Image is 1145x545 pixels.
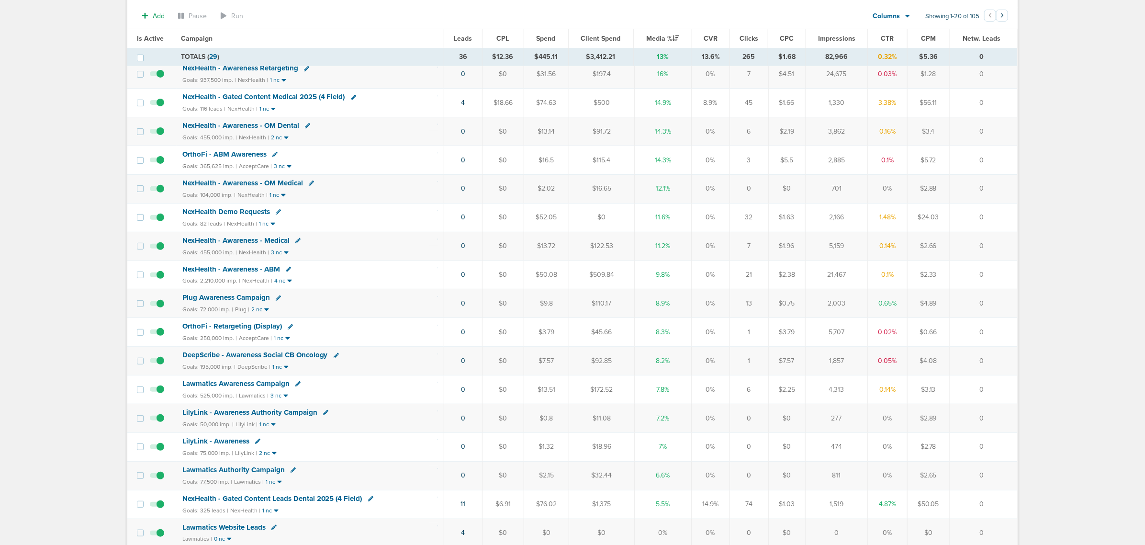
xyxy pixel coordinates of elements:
td: $3.13 [907,375,950,404]
td: $11.08 [569,404,635,432]
td: 0 [950,461,1017,490]
span: Columns [873,11,900,21]
small: Plug | [235,306,249,313]
small: Goals: 250,000 imp. | [182,335,237,342]
td: 0 [730,432,768,461]
td: $32.44 [569,461,635,490]
td: $0 [482,60,524,89]
td: $4.89 [907,289,950,318]
a: 0 [461,414,465,422]
span: NexHealth - Awareness - OM Medical [182,179,303,187]
td: 11.6% [634,203,691,232]
td: $50.05 [907,490,950,519]
td: 2,166 [805,203,867,232]
span: CTR [881,34,894,43]
span: OrthoFi - Retargeting (Display) [182,322,282,330]
td: $509.84 [569,261,635,289]
td: $110.17 [569,289,635,318]
small: 1 nc [259,220,269,227]
small: Lawmatics | [239,392,269,399]
td: 0% [691,117,730,146]
span: OrthoFi - ABM Awareness [182,150,267,159]
small: 1 nc [274,335,283,342]
td: $0 [482,461,524,490]
small: LilyLink | [236,421,258,428]
td: $2.88 [907,174,950,203]
td: 7 [730,60,768,89]
td: 0% [691,432,730,461]
td: 1,519 [805,490,867,519]
td: 11.2% [634,232,691,261]
td: 265 [730,48,768,66]
small: NexHealth | [237,192,268,198]
small: NexHealth | [239,134,269,141]
td: 0 [950,117,1017,146]
td: 0 [950,232,1017,261]
td: 0.03% [868,60,907,89]
td: 5,707 [805,318,867,347]
td: 277 [805,404,867,432]
td: $0 [768,432,805,461]
td: $0 [482,203,524,232]
small: Goals: 72,000 imp. | [182,306,233,313]
ul: Pagination [984,11,1008,23]
td: $56.11 [907,89,950,117]
td: 14.3% [634,146,691,174]
small: 2 nc [251,306,262,313]
td: $2.15 [524,461,569,490]
span: DeepScribe - Awareness Social CB Oncology [182,351,328,359]
td: $0 [482,261,524,289]
td: 0% [691,174,730,203]
small: 1 nc [262,507,272,514]
td: $24.03 [907,203,950,232]
span: CPL [497,34,509,43]
a: 0 [461,242,465,250]
span: Campaign [181,34,213,43]
td: 3.38% [868,89,907,117]
td: 0% [691,60,730,89]
button: Go to next page [996,10,1008,22]
td: $500 [569,89,635,117]
a: 0 [461,127,465,136]
td: 0 [950,146,1017,174]
td: 0 [950,60,1017,89]
td: $0.66 [907,318,950,347]
a: 4 [461,99,465,107]
td: $3,412.21 [568,48,633,66]
td: $16.65 [569,174,635,203]
td: 21,467 [805,261,867,289]
td: $0 [482,174,524,203]
td: 0 [950,375,1017,404]
a: 0 [461,156,465,164]
td: 0 [950,289,1017,318]
td: 0.14% [868,232,907,261]
small: 1 nc [270,77,280,84]
small: NexHealth | [238,77,268,83]
td: $3.79 [768,318,805,347]
small: 1 nc [272,363,282,371]
small: Goals: 104,000 imp. | [182,192,236,199]
td: 74 [730,490,768,519]
small: Goals: 365,625 imp. | [182,163,237,170]
small: 2 nc [271,134,282,141]
span: LilyLink - Awareness Authority Campaign [182,408,317,417]
td: 6 [730,117,768,146]
td: 1 [730,318,768,347]
td: $16.5 [524,146,569,174]
small: 0 nc [214,535,225,543]
td: 0 [730,461,768,490]
td: 0.1% [868,261,907,289]
td: $18.96 [569,432,635,461]
td: 0.32% [868,48,907,66]
a: 11 [461,500,466,508]
span: CPC [780,34,794,43]
td: 6 [730,375,768,404]
td: 0 [950,490,1017,519]
td: 7 [730,232,768,261]
td: $45.66 [569,318,635,347]
td: $13.51 [524,375,569,404]
td: 8.2% [634,347,691,375]
td: 5.5% [634,490,691,519]
span: LilyLink - Awareness [182,437,249,445]
td: 4,313 [805,375,867,404]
